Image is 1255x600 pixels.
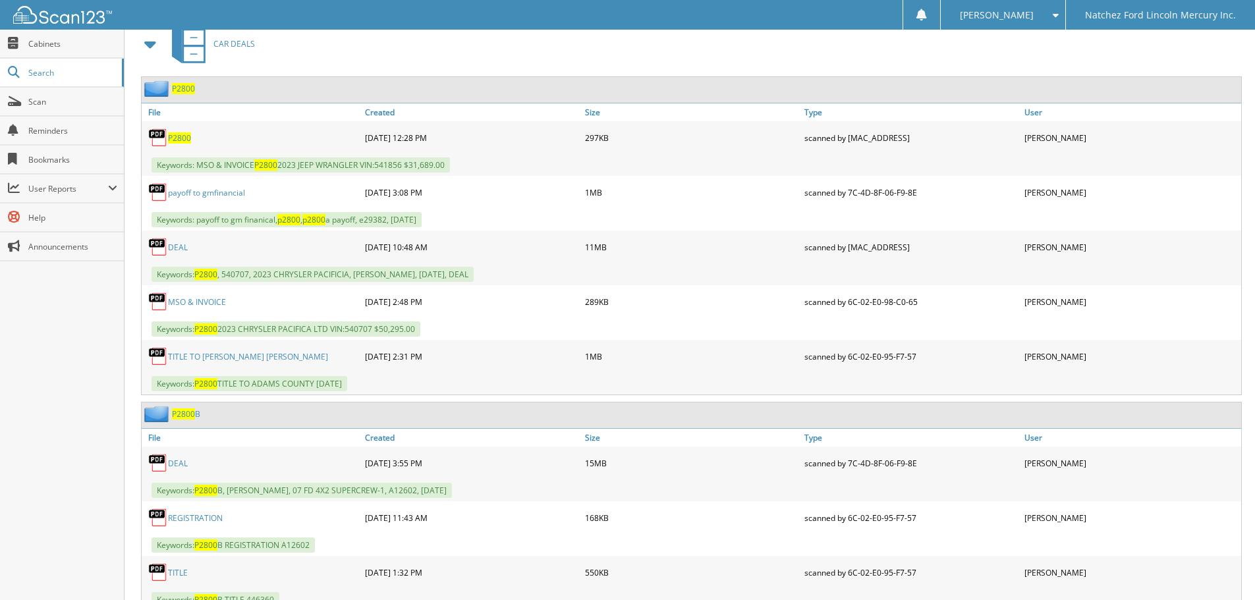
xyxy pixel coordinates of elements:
[582,343,802,369] div: 1MB
[1021,559,1241,586] div: [PERSON_NAME]
[801,103,1021,121] a: Type
[1021,505,1241,531] div: [PERSON_NAME]
[1021,234,1241,260] div: [PERSON_NAME]
[194,485,217,496] span: P2800
[148,508,168,528] img: PDF.png
[582,179,802,205] div: 1MB
[152,157,450,173] span: Keywords: MSO & INVOICE 2023 JEEP WRANGLER VIN:541856 $31,689.00
[1021,450,1241,476] div: [PERSON_NAME]
[28,38,117,49] span: Cabinets
[960,11,1034,19] span: [PERSON_NAME]
[213,38,255,49] span: CAR DEALS
[148,346,168,366] img: PDF.png
[172,408,195,420] span: P2800
[13,6,112,24] img: scan123-logo-white.svg
[1021,124,1241,151] div: [PERSON_NAME]
[172,408,200,420] a: P2800B
[152,376,347,391] span: Keywords: TITLE TO ADAMS COUNTY [DATE]
[362,505,582,531] div: [DATE] 11:43 AM
[142,103,362,121] a: File
[582,429,802,447] a: Size
[28,67,115,78] span: Search
[148,237,168,257] img: PDF.png
[1021,103,1241,121] a: User
[152,483,452,498] span: Keywords: B, [PERSON_NAME], 07 FD 4X2 SUPERCREW-1, A12602, [DATE]
[362,343,582,369] div: [DATE] 2:31 PM
[168,296,226,308] a: MSO & INVOICE
[168,458,188,469] a: DEAL
[152,321,420,337] span: Keywords: 2023 CHRYSLER PACIFICA LTD VIN:540707 $50,295.00
[362,179,582,205] div: [DATE] 3:08 PM
[582,505,802,531] div: 168KB
[302,214,325,225] span: p2800
[168,242,188,253] a: DEAL
[362,450,582,476] div: [DATE] 3:55 PM
[362,559,582,586] div: [DATE] 1:32 PM
[1021,179,1241,205] div: [PERSON_NAME]
[582,559,802,586] div: 550KB
[801,124,1021,151] div: scanned by [MAC_ADDRESS]
[362,124,582,151] div: [DATE] 12:28 PM
[148,182,168,202] img: PDF.png
[164,18,255,70] a: CAR DEALS
[801,179,1021,205] div: scanned by 7C-4D-8F-06-F9-8E
[148,453,168,473] img: PDF.png
[168,351,328,362] a: TITLE TO [PERSON_NAME] [PERSON_NAME]
[194,378,217,389] span: P2800
[801,429,1021,447] a: Type
[801,559,1021,586] div: scanned by 6C-02-E0-95-F7-57
[144,80,172,97] img: folder2.png
[28,241,117,252] span: Announcements
[582,288,802,315] div: 289KB
[172,83,195,94] a: P2800
[144,406,172,422] img: folder2.png
[148,292,168,312] img: PDF.png
[1021,288,1241,315] div: [PERSON_NAME]
[801,343,1021,369] div: scanned by 6C-02-E0-95-F7-57
[582,124,802,151] div: 297KB
[194,323,217,335] span: P2800
[1021,429,1241,447] a: User
[277,214,300,225] span: p2800
[168,187,245,198] a: payoff to gmfinancial
[28,96,117,107] span: Scan
[801,288,1021,315] div: scanned by 6C-02-E0-98-C0-65
[194,269,217,280] span: P2800
[582,450,802,476] div: 15MB
[28,212,117,223] span: Help
[152,537,315,553] span: Keywords: B REGISTRATION A12602
[1189,537,1255,600] iframe: Chat Widget
[148,562,168,582] img: PDF.png
[168,567,188,578] a: TITLE
[28,154,117,165] span: Bookmarks
[168,132,191,144] a: P2800
[194,539,217,551] span: P2800
[1021,343,1241,369] div: [PERSON_NAME]
[801,234,1021,260] div: scanned by [MAC_ADDRESS]
[801,450,1021,476] div: scanned by 7C-4D-8F-06-F9-8E
[28,125,117,136] span: Reminders
[362,429,582,447] a: Created
[1085,11,1236,19] span: Natchez Ford Lincoln Mercury Inc.
[254,159,277,171] span: P2800
[582,103,802,121] a: Size
[152,267,474,282] span: Keywords: , 540707, 2023 CHRYSLER PACIFICIA, [PERSON_NAME], [DATE], DEAL
[28,183,108,194] span: User Reports
[152,212,422,227] span: Keywords: payoff to gm finanical, , a payoff, e29382, [DATE]
[582,234,802,260] div: 11MB
[801,505,1021,531] div: scanned by 6C-02-E0-95-F7-57
[362,234,582,260] div: [DATE] 10:48 AM
[168,512,223,524] a: REGISTRATION
[142,429,362,447] a: File
[362,103,582,121] a: Created
[362,288,582,315] div: [DATE] 2:48 PM
[148,128,168,148] img: PDF.png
